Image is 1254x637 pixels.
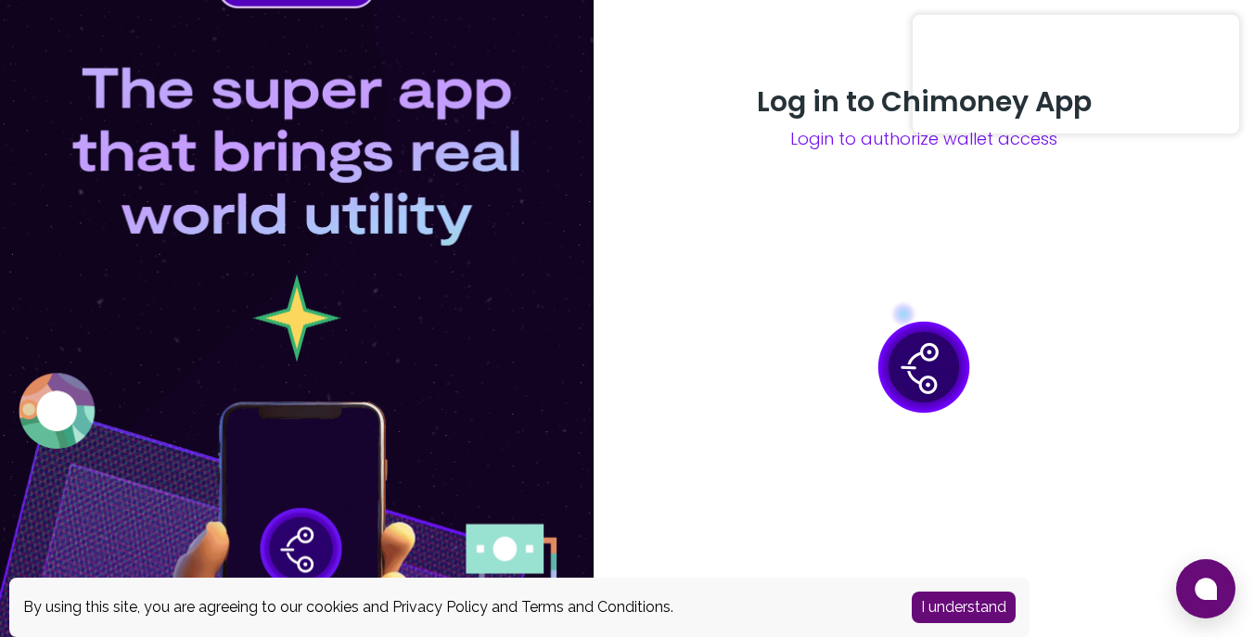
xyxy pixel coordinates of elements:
button: Accept cookies [912,592,1016,623]
div: By using this site, you are agreeing to our cookies and and . [23,596,884,618]
a: Privacy Policy [392,598,488,616]
button: Open chat window [1176,559,1235,618]
a: Terms and Conditions [521,598,671,616]
img: chimoney-app-loader.gif [831,274,1017,460]
h3: Log in to Chimoney App [723,85,1124,119]
span: Login to authorize wallet access [723,126,1124,152]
